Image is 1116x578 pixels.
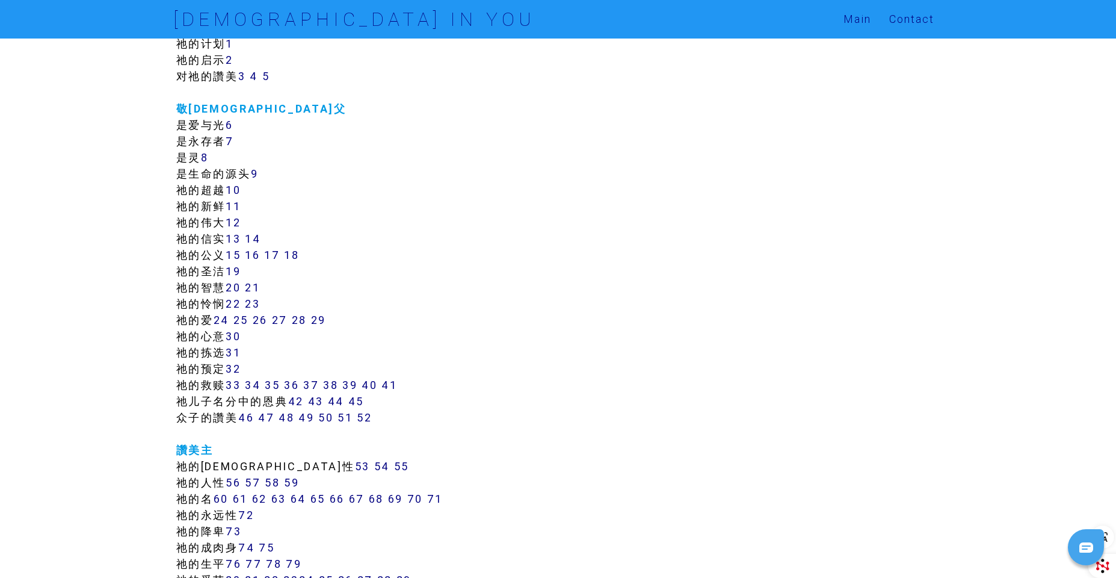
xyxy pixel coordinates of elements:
a: 敬[DEMOGRAPHIC_DATA]父 [176,102,347,116]
a: 77 [245,557,262,571]
a: 41 [381,378,397,392]
a: 70 [407,492,423,506]
a: 71 [427,492,443,506]
a: 48 [279,411,294,424]
a: 68 [369,492,384,506]
a: 34 [245,378,261,392]
a: 65 [310,492,325,506]
a: 51 [338,411,353,424]
a: 55 [394,459,409,473]
a: 52 [357,411,372,424]
a: 28 [292,313,307,327]
a: 46 [238,411,254,424]
a: 20 [226,281,241,294]
a: 58 [265,476,280,489]
a: 64 [291,492,306,506]
a: 50 [318,411,333,424]
a: 42 [288,394,304,408]
a: 37 [303,378,319,392]
a: 43 [308,394,324,408]
a: 21 [245,281,260,294]
a: 3 [238,69,246,83]
a: 62 [252,492,267,506]
a: 60 [214,492,229,506]
a: 30 [226,329,241,343]
a: 67 [349,492,365,506]
a: 72 [238,508,254,522]
a: 22 [226,297,241,311]
a: 38 [323,378,338,392]
a: 4 [250,69,258,83]
a: 15 [226,248,241,262]
a: 73 [226,524,241,538]
a: 10 [226,183,241,197]
a: 24 [214,313,229,327]
a: 5 [262,69,270,83]
a: 33 [226,378,241,392]
a: 2 [226,53,233,67]
a: 讚美主 [176,443,214,457]
a: 74 [238,541,254,555]
a: 14 [245,232,261,246]
a: 56 [226,476,241,489]
a: 19 [226,264,241,278]
a: 39 [342,378,357,392]
a: 53 [355,459,370,473]
a: 66 [330,492,345,506]
a: 78 [266,557,282,571]
a: 79 [286,557,301,571]
a: 59 [284,476,299,489]
a: 61 [233,492,248,506]
a: 7 [226,134,234,148]
a: 49 [298,411,314,424]
a: 26 [253,313,268,327]
a: 27 [272,313,288,327]
a: 11 [226,199,241,213]
a: 1 [226,37,233,51]
a: 57 [245,476,261,489]
a: 31 [226,346,241,359]
a: 69 [388,492,403,506]
a: 36 [284,378,299,392]
a: 75 [259,541,274,555]
a: 54 [374,459,390,473]
a: 63 [271,492,286,506]
a: 25 [233,313,248,327]
a: 40 [362,378,377,392]
a: 8 [201,151,209,164]
a: 47 [258,411,274,424]
a: 6 [226,118,233,132]
a: 18 [284,248,299,262]
a: 23 [245,297,260,311]
a: 45 [348,394,364,408]
a: 32 [226,362,241,376]
a: 29 [311,313,326,327]
a: 9 [251,167,259,181]
a: 35 [265,378,280,392]
a: 13 [226,232,241,246]
a: 16 [245,248,260,262]
a: 44 [328,394,344,408]
a: 17 [264,248,280,262]
a: 76 [226,557,241,571]
a: 12 [226,216,241,229]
